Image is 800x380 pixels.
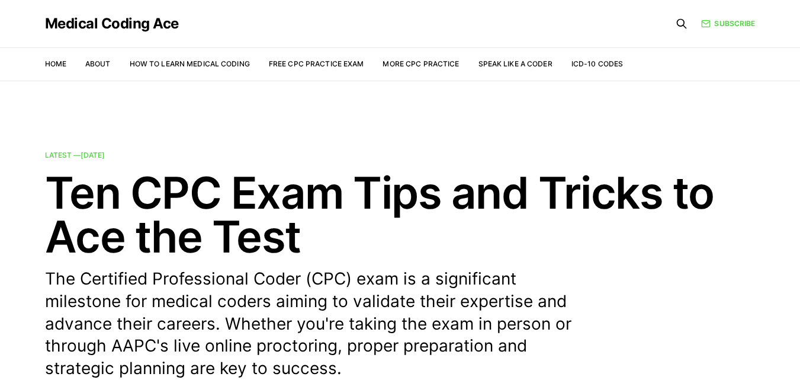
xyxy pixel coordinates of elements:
a: Home [45,59,66,68]
time: [DATE] [81,151,105,159]
span: Latest — [45,151,105,159]
a: How to Learn Medical Coding [130,59,250,68]
a: More CPC Practice [383,59,459,68]
a: Medical Coding Ace [45,17,179,31]
p: The Certified Professional Coder (CPC) exam is a significant milestone for medical coders aiming ... [45,268,590,380]
h2: Ten CPC Exam Tips and Tricks to Ace the Test [45,171,756,258]
a: Speak Like a Coder [478,59,552,68]
a: ICD-10 Codes [571,59,623,68]
a: Subscribe [701,18,755,29]
a: Free CPC Practice Exam [269,59,364,68]
a: About [85,59,111,68]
